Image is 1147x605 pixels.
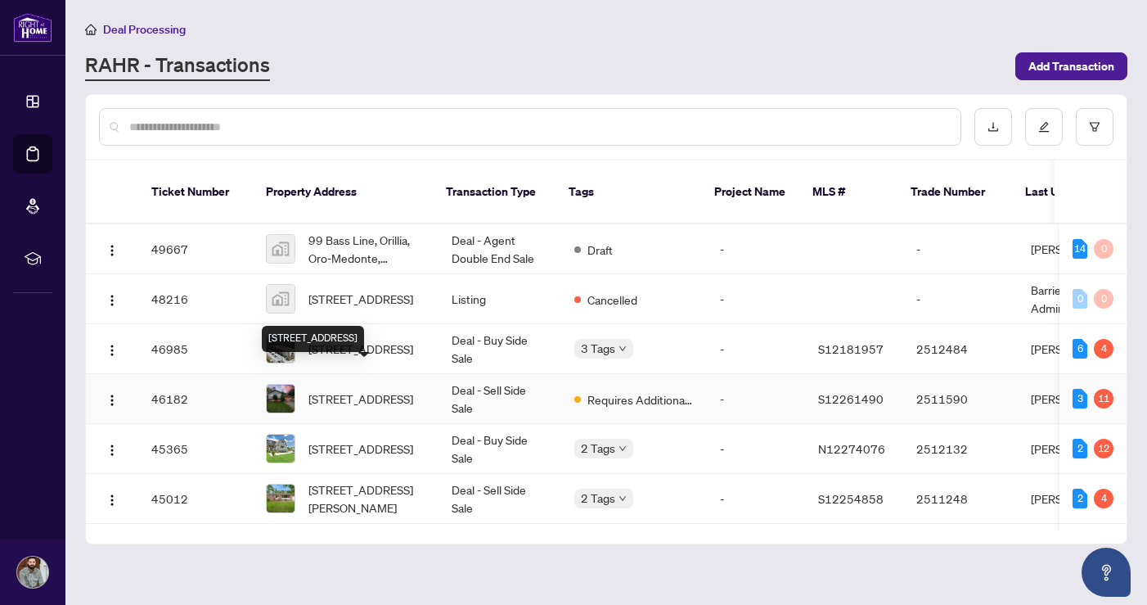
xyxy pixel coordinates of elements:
button: filter [1076,108,1113,146]
div: 0 [1094,289,1113,309]
td: 2512484 [903,324,1018,374]
div: 0 [1073,289,1087,309]
span: [STREET_ADDRESS] [308,290,413,308]
td: [PERSON_NAME] [1018,224,1140,274]
td: 48216 [138,274,253,324]
button: Logo [99,436,125,462]
span: Add Transaction [1028,53,1114,79]
td: 49667 [138,224,253,274]
a: RAHR - Transactions [85,52,270,81]
td: - [707,374,805,424]
td: [PERSON_NAME] [1018,324,1140,374]
span: 2 Tags [581,489,615,508]
div: 4 [1094,339,1113,359]
div: 12 [1094,439,1113,458]
button: Add Transaction [1015,52,1127,80]
td: [PERSON_NAME] [1018,474,1140,524]
img: thumbnail-img [267,285,295,313]
img: Logo [106,394,119,407]
td: Barrie Administrator [1018,274,1140,324]
td: - [707,224,805,274]
td: Deal - Agent Double End Sale [439,224,561,274]
div: 6 [1073,339,1087,359]
span: download [987,121,999,133]
img: Profile Icon [17,557,48,588]
img: Logo [106,294,119,307]
td: 2511248 [903,474,1018,524]
td: - [903,274,1018,324]
img: thumbnail-img [267,435,295,463]
span: Cancelled [587,291,637,309]
span: 99 Bass Line, Orillia, Oro-Medonte, [GEOGRAPHIC_DATA], [GEOGRAPHIC_DATA] [308,231,425,267]
td: - [707,474,805,524]
button: Logo [99,236,125,262]
span: Deal Processing [103,22,186,37]
td: [PERSON_NAME] [1018,374,1140,424]
img: thumbnail-img [267,385,295,413]
td: 45365 [138,424,253,474]
div: [STREET_ADDRESS] [262,326,364,352]
span: Draft [587,241,613,259]
span: S12181957 [818,341,884,356]
div: 14 [1073,239,1087,259]
th: MLS # [799,160,897,224]
div: 2 [1073,489,1087,508]
img: logo [13,12,52,43]
span: S12261490 [818,391,884,406]
span: [STREET_ADDRESS] [308,440,413,458]
th: Trade Number [897,160,1012,224]
th: Tags [556,160,701,224]
td: 46182 [138,374,253,424]
button: download [974,108,1012,146]
th: Property Address [253,160,433,224]
button: edit [1025,108,1063,146]
span: N12274076 [818,441,885,456]
th: Last Updated By [1012,160,1135,224]
td: Deal - Sell Side Sale [439,374,561,424]
th: Ticket Number [138,160,253,224]
td: Deal - Buy Side Sale [439,424,561,474]
div: 2 [1073,439,1087,458]
td: Deal - Buy Side Sale [439,324,561,374]
button: Logo [99,336,125,362]
img: Logo [106,494,119,507]
span: [STREET_ADDRESS][PERSON_NAME] [308,481,425,517]
td: [PERSON_NAME] [1018,424,1140,474]
td: 46985 [138,324,253,374]
div: 4 [1094,489,1113,508]
th: Transaction Type [433,160,556,224]
td: 2511590 [903,374,1018,424]
img: thumbnail-img [267,485,295,512]
img: Logo [106,244,119,257]
span: 3 Tags [581,339,615,358]
div: 3 [1073,389,1087,409]
td: - [707,324,805,374]
button: Logo [99,286,125,312]
td: - [707,424,805,474]
span: edit [1038,121,1050,133]
img: thumbnail-img [267,235,295,263]
td: Deal - Sell Side Sale [439,474,561,524]
span: 2 Tags [581,439,615,458]
img: Logo [106,444,119,457]
span: S12254858 [818,491,884,506]
span: [STREET_ADDRESS] [308,390,413,408]
div: 11 [1094,389,1113,409]
span: down [618,494,627,503]
span: down [618,345,627,353]
td: 2512132 [903,424,1018,474]
span: down [618,445,627,453]
td: - [707,274,805,324]
div: 0 [1094,239,1113,259]
img: Logo [106,344,119,357]
span: Requires Additional Docs [587,391,694,409]
td: Listing [439,274,561,324]
button: Logo [99,386,125,412]
span: filter [1089,121,1100,133]
button: Open asap [1082,548,1131,597]
th: Project Name [701,160,799,224]
td: 45012 [138,474,253,524]
span: home [85,24,97,35]
button: Logo [99,485,125,512]
td: - [903,224,1018,274]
